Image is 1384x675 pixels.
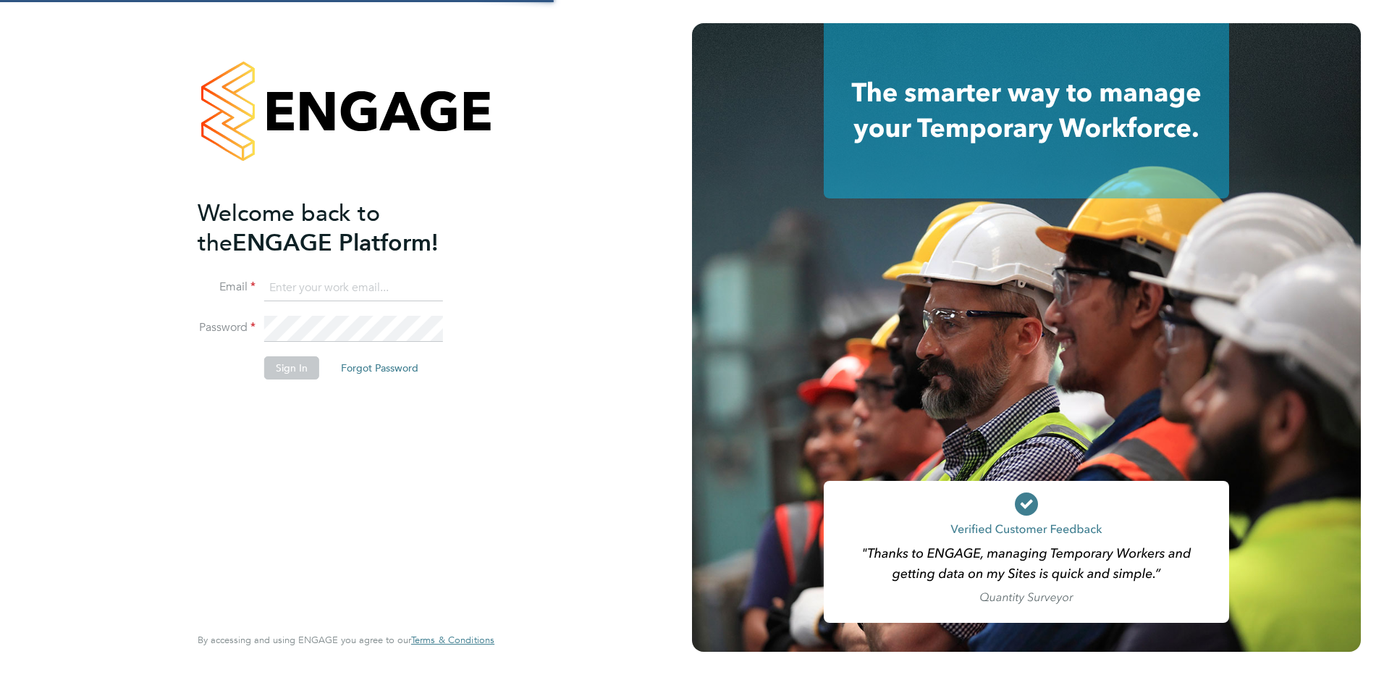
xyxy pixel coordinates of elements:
label: Password [198,320,256,335]
input: Enter your work email... [264,275,443,301]
a: Terms & Conditions [411,634,494,646]
label: Email [198,280,256,295]
button: Forgot Password [329,356,430,380]
button: Sign In [264,356,319,380]
span: Welcome back to the [198,199,380,257]
span: By accessing and using ENGAGE you agree to our [198,634,494,646]
h2: ENGAGE Platform! [198,198,480,258]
